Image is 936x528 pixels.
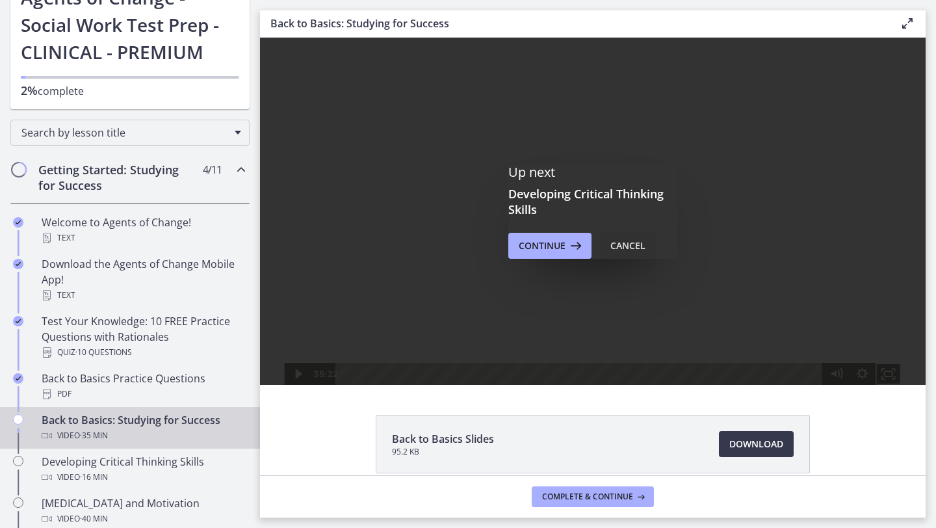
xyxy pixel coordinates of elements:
[616,325,642,347] button: Fullscreen
[42,313,244,360] div: Test Your Knowledge: 10 FREE Practice Questions with Rationales
[729,436,783,452] span: Download
[42,469,244,485] div: Video
[13,316,23,326] i: Completed
[508,186,677,217] h3: Developing Critical Thinking Skills
[508,164,677,181] p: Up next
[80,511,108,527] span: · 40 min
[42,454,244,485] div: Developing Critical Thinking Skills
[21,83,239,99] p: complete
[38,162,197,193] h2: Getting Started: Studying for Success
[564,325,590,347] button: Mute
[519,238,565,254] span: Continue
[24,325,50,347] button: Play Video
[508,233,591,259] button: Continue
[42,345,244,360] div: Quiz
[42,511,244,527] div: Video
[203,162,222,178] span: 4 / 11
[42,287,244,303] div: Text
[80,428,108,443] span: · 35 min
[13,373,23,384] i: Completed
[42,256,244,303] div: Download the Agents of Change Mobile App!
[21,125,228,140] span: Search by lesson title
[532,486,654,507] button: Complete & continue
[85,325,557,347] div: Playbar
[542,492,633,502] span: Complete & continue
[42,230,244,246] div: Text
[42,412,244,443] div: Back to Basics: Studying for Success
[600,233,656,259] button: Cancel
[42,428,244,443] div: Video
[719,431,794,457] a: Download
[80,469,108,485] span: · 16 min
[590,325,616,347] button: Show settings menu
[10,120,250,146] div: Search by lesson title
[42,215,244,246] div: Welcome to Agents of Change!
[42,386,244,402] div: PDF
[392,431,494,447] span: Back to Basics Slides
[42,371,244,402] div: Back to Basics Practice Questions
[270,16,879,31] h3: Back to Basics: Studying for Success
[13,217,23,228] i: Completed
[610,238,645,254] div: Cancel
[42,495,244,527] div: [MEDICAL_DATA] and Motivation
[13,259,23,269] i: Completed
[75,345,132,360] span: · 10 Questions
[21,83,38,98] span: 2%
[392,447,494,457] span: 95.2 KB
